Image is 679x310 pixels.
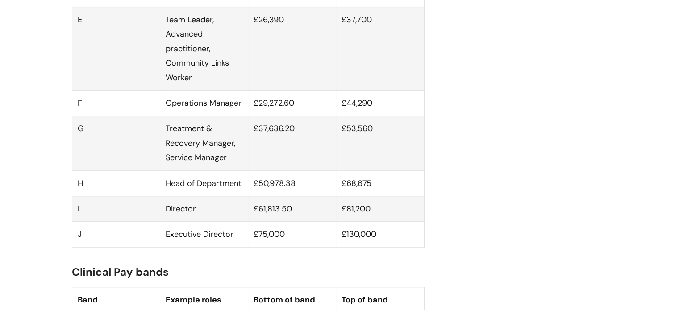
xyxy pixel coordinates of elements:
[248,196,336,221] td: £61,813.50
[160,116,248,170] td: Treatment & Recovery Manager, Service Manager
[336,7,424,91] td: £37,700
[72,91,160,116] td: F
[72,222,160,247] td: J
[160,196,248,221] td: Director
[336,91,424,116] td: £44,290
[160,7,248,91] td: Team Leader, Advanced practitioner, Community Links Worker
[160,91,248,116] td: Operations Manager
[248,170,336,196] td: £50,978.38
[248,116,336,170] td: £37,636.20
[336,222,424,247] td: £130,000
[72,116,160,170] td: G
[248,7,336,91] td: £26,390
[248,91,336,116] td: £29,272.60
[248,222,336,247] td: £75,000
[336,196,424,221] td: £81,200
[72,170,160,196] td: H
[72,196,160,221] td: I
[160,170,248,196] td: Head of Department
[160,222,248,247] td: Executive Director
[72,7,160,91] td: E
[336,170,424,196] td: £68,675
[72,265,169,279] span: Clinical Pay bands
[336,116,424,170] td: £53,560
